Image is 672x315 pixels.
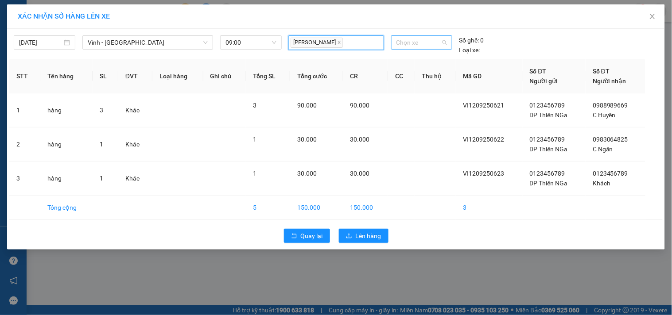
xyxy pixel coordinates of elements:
[463,102,504,109] span: VI1209250621
[530,146,568,153] span: DP Thiên NGa
[40,59,93,93] th: Tên hàng
[9,59,40,93] th: STT
[640,4,665,29] button: Close
[530,68,547,75] span: Số ĐT
[456,196,523,220] td: 3
[530,111,568,119] span: DP Thiên NGa
[19,38,62,47] input: 12/09/2025
[225,36,276,49] span: 09:00
[246,59,290,93] th: Tổng SL
[18,12,110,20] span: XÁC NHẬN SỐ HÀNG LÊN XE
[40,161,93,196] td: hàng
[350,136,370,143] span: 30.000
[246,196,290,220] td: 5
[290,59,343,93] th: Tổng cước
[337,40,342,45] span: close
[290,196,343,220] td: 150.000
[118,59,152,93] th: ĐVT
[459,35,479,45] span: Số ghế:
[40,93,93,127] td: hàng
[350,102,370,109] span: 90.000
[463,170,504,177] span: VI1209250623
[593,136,628,143] span: 0983064825
[9,161,40,196] td: 3
[649,13,656,20] span: close
[100,141,103,148] span: 1
[297,136,317,143] span: 30.000
[459,35,484,45] div: 0
[463,136,504,143] span: VI1209250622
[530,180,568,187] span: DP Thiên NGa
[343,196,388,220] td: 150.000
[459,45,480,55] span: Loại xe:
[100,175,103,182] span: 1
[530,77,558,85] span: Người gửi
[530,136,565,143] span: 0123456789
[350,170,370,177] span: 30.000
[284,229,330,243] button: rollbackQuay lại
[530,102,565,109] span: 0123456789
[152,59,203,93] th: Loại hàng
[203,40,208,45] span: down
[593,111,616,119] span: C Huyền
[343,59,388,93] th: CR
[253,170,256,177] span: 1
[118,127,152,161] td: Khác
[253,102,256,109] span: 3
[118,93,152,127] td: Khác
[456,59,523,93] th: Mã GD
[297,102,317,109] span: 90.000
[203,59,246,93] th: Ghi chú
[40,127,93,161] td: hàng
[291,233,297,240] span: rollback
[301,231,323,241] span: Quay lại
[593,146,613,153] span: C Ngân
[388,59,415,93] th: CC
[9,127,40,161] td: 2
[593,170,628,177] span: 0123456789
[339,229,388,243] button: uploadLên hàng
[118,161,152,196] td: Khác
[530,170,565,177] span: 0123456789
[346,233,352,240] span: upload
[93,59,118,93] th: SL
[253,136,256,143] span: 1
[593,77,626,85] span: Người nhận
[396,36,447,49] span: Chọn xe
[291,38,343,48] span: [PERSON_NAME]
[297,170,317,177] span: 30.000
[593,180,610,187] span: Khách
[100,107,103,114] span: 3
[356,231,381,241] span: Lên hàng
[593,68,610,75] span: Số ĐT
[40,196,93,220] td: Tổng cộng
[88,36,208,49] span: Vinh - Hà Nội
[593,102,628,109] span: 0988989669
[9,93,40,127] td: 1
